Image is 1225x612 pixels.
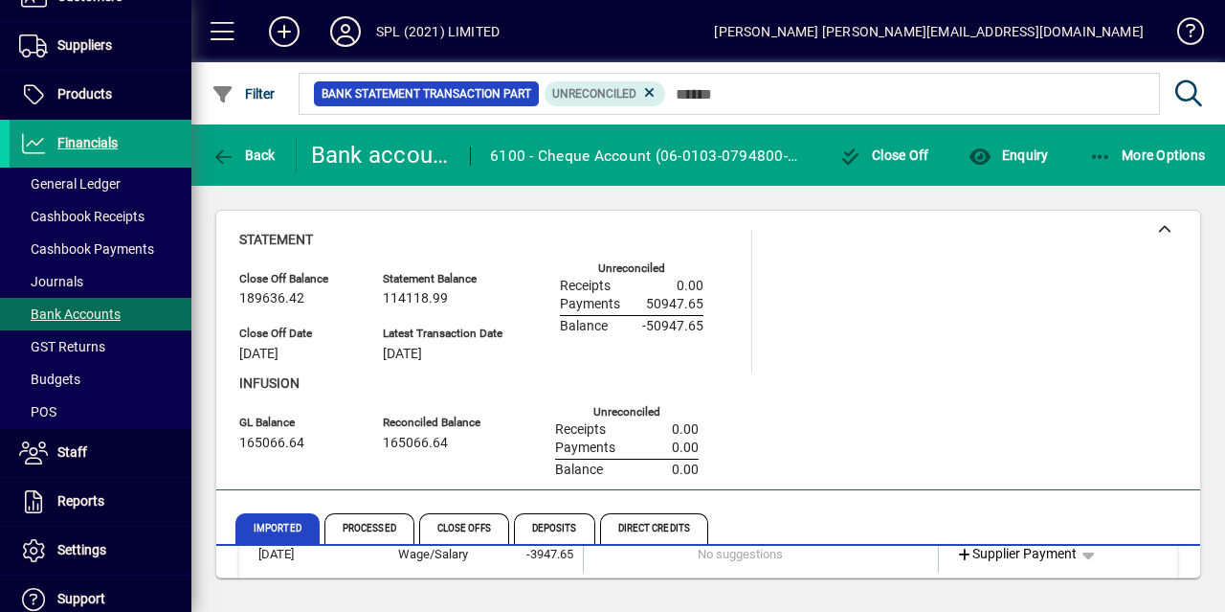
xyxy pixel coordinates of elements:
span: Direct Credits [600,513,708,544]
span: Receipts [560,279,611,294]
a: Settings [10,527,191,575]
button: Enquiry [964,138,1053,172]
button: Back [207,138,280,172]
span: 0.00 [672,463,699,478]
a: Cashbook Payments [10,233,191,265]
a: POS [10,396,191,428]
span: Close Offs [419,513,509,544]
span: Balance [555,463,603,478]
app-page-header-button: Back [191,138,297,172]
span: 0.00 [672,422,699,438]
a: Supplier Payment [948,537,1085,572]
button: More Options [1084,138,1211,172]
span: Journals [19,274,83,289]
span: General Ledger [19,176,121,192]
button: Close Off [835,138,934,172]
span: 165066.64 [239,436,304,451]
span: POS [19,404,56,419]
span: Supplier Payment [956,544,1078,564]
a: Staff [10,429,191,477]
span: Unreconciled [552,87,636,101]
span: Payments [560,297,620,312]
span: [DATE] [239,347,278,362]
span: Support [57,591,105,606]
td: [DATE] [249,536,339,573]
mat-chip: Reconciliation Status: Unreconciled [545,81,666,106]
span: -50947.65 [642,319,703,334]
a: General Ledger [10,168,191,200]
span: Settings [57,542,106,557]
td: No suggestions [698,536,827,573]
span: Back [212,147,276,163]
span: Processed [324,513,414,544]
div: SPL (2021) LIMITED [376,16,500,47]
span: Enquiry [969,147,1048,163]
span: Latest Transaction Date [383,328,502,340]
span: 114118.99 [383,291,448,306]
span: Infusion [239,375,300,391]
label: Unreconciled [593,406,660,419]
span: [DATE] [383,347,422,362]
a: Products [10,71,191,119]
span: Balance [560,319,608,334]
div: 6100 - Cheque Account (06-0103-0794800-00) [490,141,804,171]
div: Bank account [311,140,452,170]
span: Imported [235,513,320,544]
span: Reports [57,493,104,509]
div: [PERSON_NAME] [PERSON_NAME][EMAIL_ADDRESS][DOMAIN_NAME] [714,16,1144,47]
span: 165066.64 [383,436,448,451]
button: Add [254,14,315,49]
span: Close Off [839,147,929,163]
span: Deposits [514,513,595,544]
span: 50947.65 [646,297,703,312]
a: Bank Accounts [10,298,191,330]
span: Cashbook Receipts [19,209,145,224]
a: Reports [10,478,191,526]
span: Staff [57,444,87,460]
div: Wage/Salary [339,545,468,564]
span: Products [57,86,112,102]
span: 0.00 [677,279,703,294]
span: 0.00 [672,441,699,456]
span: More Options [1089,147,1206,163]
a: Knowledge Base [1163,4,1201,66]
a: Journals [10,265,191,298]
span: Statement Balance [383,273,502,285]
span: 189636.42 [239,291,304,306]
a: Suppliers [10,22,191,70]
span: Filter [212,86,276,102]
span: -3947.65 [526,547,573,561]
a: Budgets [10,363,191,396]
button: Filter [207,77,280,111]
span: Close Off Balance [239,273,354,285]
span: Cashbook Payments [19,241,154,257]
button: Profile [315,14,376,49]
span: GST Returns [19,339,105,354]
label: Unreconciled [598,262,665,275]
a: Cashbook Receipts [10,200,191,233]
span: Suppliers [57,37,112,53]
span: Reconciled Balance [383,417,498,429]
span: Financials [57,135,118,150]
span: Payments [555,441,615,456]
span: Bank Accounts [19,306,121,322]
span: Bank Statement Transaction Part [322,84,531,103]
span: Budgets [19,372,80,387]
span: GL Balance [239,417,354,429]
a: GST Returns [10,330,191,363]
span: Receipts [555,422,606,438]
mat-expansion-panel-header: [DATE]Wage/Salary-3947.65No suggestionsSupplier Payment [239,527,1177,582]
span: Close Off Date [239,328,354,340]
